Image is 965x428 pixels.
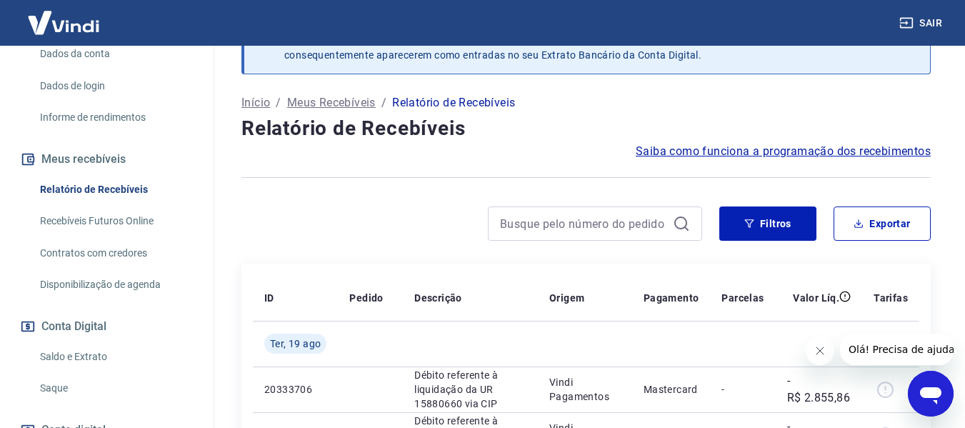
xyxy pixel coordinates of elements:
[34,103,196,132] a: Informe de rendimentos
[500,213,667,234] input: Busque pelo número do pedido
[17,1,110,44] img: Vindi
[721,291,764,305] p: Parcelas
[908,371,954,417] iframe: Botão para abrir a janela de mensagens
[34,342,196,372] a: Saldo e Extrato
[17,311,196,342] button: Conta Digital
[264,382,326,397] p: 20333706
[34,270,196,299] a: Disponibilização de agenda
[241,94,270,111] a: Início
[34,374,196,403] a: Saque
[644,291,699,305] p: Pagamento
[34,206,196,236] a: Recebíveis Futuros Online
[874,291,908,305] p: Tarifas
[241,114,931,143] h4: Relatório de Recebíveis
[806,337,834,365] iframe: Fechar mensagem
[896,10,948,36] button: Sair
[276,94,281,111] p: /
[549,375,621,404] p: Vindi Pagamentos
[644,382,699,397] p: Mastercard
[349,291,383,305] p: Pedido
[34,71,196,101] a: Dados de login
[287,94,376,111] a: Meus Recebíveis
[793,291,839,305] p: Valor Líq.
[9,10,120,21] span: Olá! Precisa de ajuda?
[264,291,274,305] p: ID
[840,334,954,365] iframe: Mensagem da empresa
[17,144,196,175] button: Meus recebíveis
[392,94,515,111] p: Relatório de Recebíveis
[381,94,386,111] p: /
[549,291,584,305] p: Origem
[787,372,851,407] p: -R$ 2.855,86
[270,337,321,351] span: Ter, 19 ago
[719,206,816,241] button: Filtros
[414,291,462,305] p: Descrição
[721,382,764,397] p: -
[34,175,196,204] a: Relatório de Recebíveis
[414,368,526,411] p: Débito referente à liquidação da UR 15880660 via CIP
[636,143,931,160] a: Saiba como funciona a programação dos recebimentos
[834,206,931,241] button: Exportar
[34,239,196,268] a: Contratos com credores
[34,39,196,69] a: Dados da conta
